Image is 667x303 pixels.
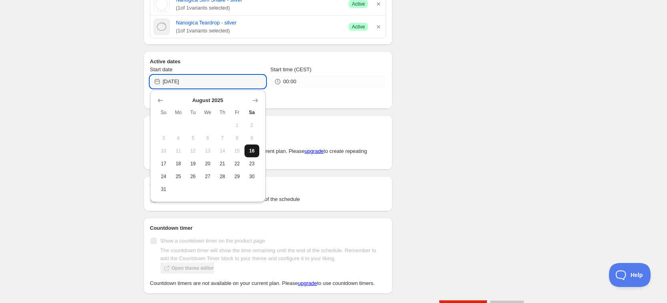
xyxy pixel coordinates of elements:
span: Tu [189,109,197,116]
button: Sunday August 31 2025 [156,183,171,196]
button: Tuesday August 5 2025 [186,132,200,144]
th: Tuesday [186,106,200,119]
button: Sunday August 10 2025 [156,144,171,157]
span: Fr [233,109,241,116]
span: Start date [150,66,172,72]
span: 25 [174,173,182,180]
span: Active [352,24,365,30]
h2: Countdown timer [150,224,387,232]
span: 9 [248,135,256,141]
th: Wednesday [200,106,215,119]
span: 23 [248,161,256,167]
span: 14 [218,148,227,154]
th: Saturday [244,106,259,119]
span: Sa [248,109,256,116]
span: Th [218,109,227,116]
h2: Active dates [150,58,387,66]
button: Thursday August 14 2025 [215,144,230,157]
span: ( 1 of 1 variants selected) [176,27,343,35]
span: 27 [204,173,212,180]
th: Friday [230,106,244,119]
button: Thursday August 7 2025 [215,132,230,144]
button: Saturday August 23 2025 [244,157,259,170]
span: 29 [233,173,241,180]
button: Show next month, September 2025 [250,95,261,106]
button: Friday August 29 2025 [230,170,244,183]
span: Active [352,1,365,7]
span: 22 [233,161,241,167]
button: Friday August 15 2025 [230,144,244,157]
span: Mo [174,109,182,116]
span: 15 [233,148,241,154]
button: Sunday August 3 2025 [156,132,171,144]
span: ( 1 of 1 variants selected) [176,4,343,12]
a: Nanogica Teardrop - silver [176,19,343,27]
span: 21 [218,161,227,167]
span: 13 [204,148,212,154]
span: 19 [189,161,197,167]
span: 6 [204,135,212,141]
iframe: Toggle Customer Support [609,263,651,287]
button: Tuesday August 26 2025 [186,170,200,183]
span: 1 [233,122,241,128]
span: Start time (CEST) [270,66,312,72]
th: Sunday [156,106,171,119]
span: 20 [204,161,212,167]
button: Monday August 18 2025 [171,157,186,170]
span: 10 [160,148,168,154]
span: 2 [248,122,256,128]
span: 8 [233,135,241,141]
span: We [204,109,212,116]
button: Sunday August 17 2025 [156,157,171,170]
span: 26 [189,173,197,180]
a: upgrade [304,148,324,154]
button: Wednesday August 13 2025 [200,144,215,157]
th: Thursday [215,106,230,119]
button: Monday August 25 2025 [171,170,186,183]
h2: Repeating [150,122,387,130]
span: 31 [160,186,168,193]
span: 16 [248,148,256,154]
button: Saturday August 2 2025 [244,119,259,132]
button: Friday August 8 2025 [230,132,244,144]
span: 28 [218,173,227,180]
button: Show previous month, July 2025 [155,95,166,106]
span: Show a countdown timer on the product page [160,238,265,244]
p: Repeating schedules are not available on your current plan. Please to create repeating schedules. [150,147,387,163]
button: Wednesday August 20 2025 [200,157,215,170]
button: Saturday August 30 2025 [244,170,259,183]
span: Su [160,109,168,116]
span: 11 [174,148,182,154]
button: Friday August 1 2025 [230,119,244,132]
button: Monday August 11 2025 [171,144,186,157]
h2: Tags [150,183,387,191]
button: Wednesday August 6 2025 [200,132,215,144]
button: Tuesday August 19 2025 [186,157,200,170]
span: 5 [189,135,197,141]
p: The countdown timer will show the time remaining until the end of the schedule. Remember to add t... [160,247,387,263]
span: 12 [189,148,197,154]
button: Saturday August 9 2025 [244,132,259,144]
span: 24 [160,173,168,180]
button: Wednesday August 27 2025 [200,170,215,183]
button: Friday August 22 2025 [230,157,244,170]
button: Thursday August 28 2025 [215,170,230,183]
button: Tuesday August 12 2025 [186,144,200,157]
span: 30 [248,173,256,180]
th: Monday [171,106,186,119]
span: 18 [174,161,182,167]
span: 17 [160,161,168,167]
span: 7 [218,135,227,141]
button: Today Saturday August 16 2025 [244,144,259,157]
p: Countdown timers are not available on your current plan. Please to use countdown timers. [150,279,387,287]
button: Thursday August 21 2025 [215,157,230,170]
a: upgrade [298,280,317,286]
span: 3 [160,135,168,141]
span: 4 [174,135,182,141]
button: Monday August 4 2025 [171,132,186,144]
button: Sunday August 24 2025 [156,170,171,183]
